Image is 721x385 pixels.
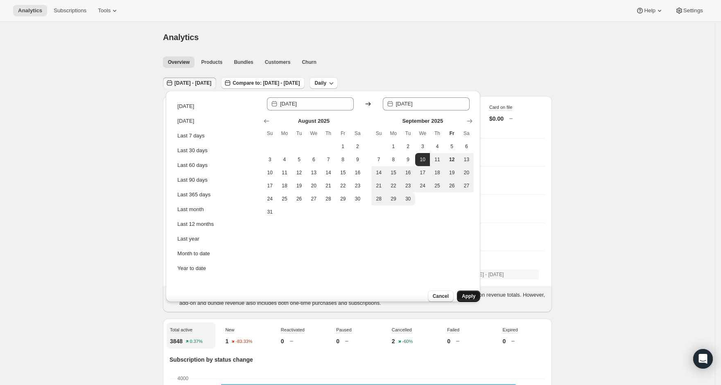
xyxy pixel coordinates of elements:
button: Subscriptions [49,5,91,16]
p: 0 [281,337,284,345]
div: Last year [177,235,199,243]
span: 9 [404,156,412,163]
p: 1 [225,337,228,345]
span: 7 [375,156,383,163]
span: Apply [462,293,475,299]
button: Thursday September 11 2025 [430,153,445,166]
span: 18 [280,182,289,189]
span: Bundles [234,59,253,65]
span: 26 [295,196,303,202]
text: 0.37% [190,339,203,344]
span: 22 [339,182,347,189]
button: Tuesday September 16 2025 [401,166,416,179]
button: Tuesday August 5 2025 [292,153,307,166]
button: Saturday August 9 2025 [350,153,365,166]
span: 10 [418,156,427,163]
button: Sunday August 17 2025 [262,179,277,192]
span: Mo [280,130,289,137]
button: Tuesday August 19 2025 [292,179,307,192]
span: 14 [375,169,383,176]
span: Paused [336,327,351,332]
span: [DATE] - [DATE] [174,80,211,86]
div: Last month [177,205,203,214]
div: Last 7 days [177,132,205,140]
span: We [418,130,427,137]
button: Sunday September 7 2025 [371,153,386,166]
button: Saturday September 20 2025 [459,166,474,179]
text: -60% [402,339,413,344]
span: 6 [463,143,471,150]
button: Last month [175,203,257,216]
button: Tuesday September 23 2025 [401,179,416,192]
div: Last 365 days [177,191,210,199]
span: 1 [389,143,398,150]
button: Wednesday August 20 2025 [306,179,321,192]
p: 0 [447,337,450,345]
span: Sa [354,130,362,137]
button: Tuesday September 2 2025 [401,140,416,153]
div: Last 90 days [177,176,208,184]
div: Last 12 months [177,220,214,228]
span: Th [433,130,441,137]
button: Friday September 5 2025 [445,140,459,153]
span: Su [266,130,274,137]
span: 27 [463,182,471,189]
th: Sunday [371,127,386,140]
span: Failed [447,327,459,332]
span: 13 [310,169,318,176]
span: 15 [389,169,398,176]
span: 28 [375,196,383,202]
span: 31 [266,209,274,215]
span: 18 [433,169,441,176]
span: Settings [683,7,703,14]
button: Tools [93,5,124,16]
div: Month to date [177,250,210,258]
button: Friday August 15 2025 [336,166,350,179]
th: Sunday [262,127,277,140]
button: Friday September 26 2025 [445,179,459,192]
p: 0 [336,337,339,345]
span: 7 [324,156,332,163]
span: 12 [448,156,456,163]
button: Friday August 22 2025 [336,179,350,192]
button: Wednesday September 24 2025 [415,179,430,192]
button: Analytics [13,5,47,16]
span: Customers [265,59,291,65]
span: 19 [448,169,456,176]
span: 15 [339,169,347,176]
button: Last 12 months [175,218,257,231]
span: Th [324,130,332,137]
span: 21 [375,182,383,189]
button: Settings [670,5,708,16]
span: New [225,327,234,332]
span: 4 [280,156,289,163]
button: Sunday September 28 2025 [371,192,386,205]
span: 19 [295,182,303,189]
th: Thursday [430,127,445,140]
button: Monday August 11 2025 [277,166,292,179]
span: Fr [339,130,347,137]
button: Year to date [175,262,257,275]
button: Show next month, October 2025 [464,115,475,127]
button: Sunday August 10 2025 [262,166,277,179]
button: Thursday August 7 2025 [321,153,336,166]
button: Thursday September 25 2025 [430,179,445,192]
div: Year to date [177,264,206,272]
th: Saturday [350,127,365,140]
span: 25 [280,196,289,202]
span: Churn [302,59,316,65]
span: 5 [448,143,456,150]
button: Friday August 1 2025 [336,140,350,153]
button: Wednesday September 3 2025 [415,140,430,153]
span: 22 [389,182,398,189]
button: Thursday August 21 2025 [321,179,336,192]
button: Saturday August 2 2025 [350,140,365,153]
span: 3 [266,156,274,163]
span: 11 [433,156,441,163]
button: Last 30 days [175,144,257,157]
button: [DATE] - [DATE] [163,77,216,89]
span: 9 [354,156,362,163]
span: 16 [354,169,362,176]
span: 3 [418,143,427,150]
